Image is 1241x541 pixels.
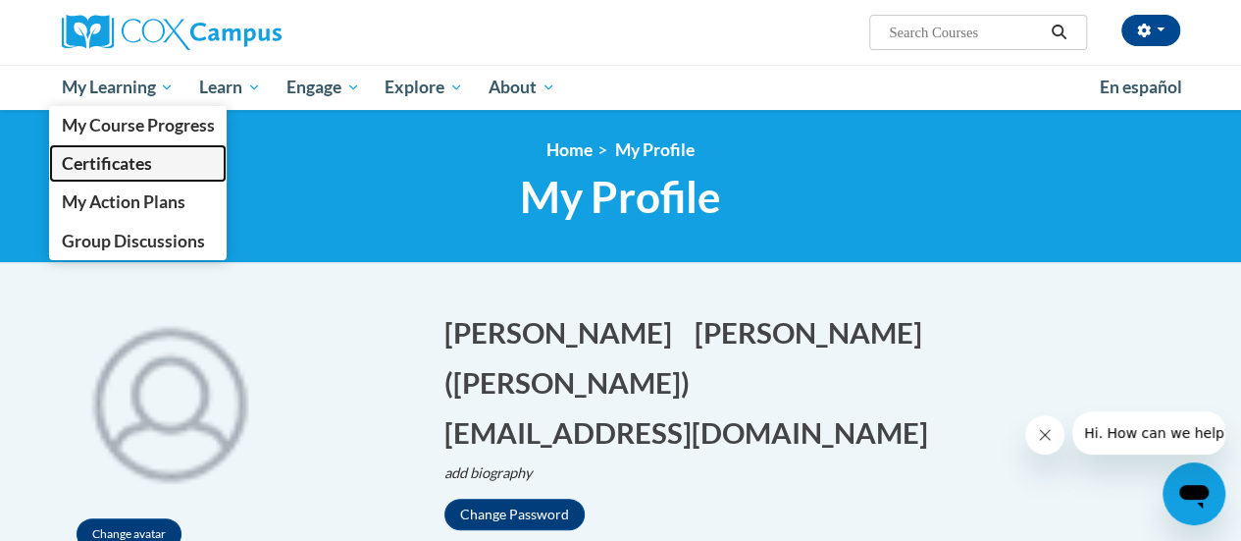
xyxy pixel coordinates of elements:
a: Group Discussions [49,222,228,260]
button: Edit email address [444,412,941,453]
span: My Profile [615,139,695,160]
span: Learn [199,76,261,99]
span: Group Discussions [61,231,204,251]
span: About [489,76,555,99]
span: En español [1100,77,1182,97]
a: My Learning [49,65,187,110]
span: Explore [385,76,463,99]
span: Certificates [61,153,151,174]
img: Cox Campus [62,15,282,50]
img: profile avatar [62,293,278,509]
button: Edit screen name [444,362,702,403]
button: Edit first name [444,312,685,352]
a: Engage [274,65,373,110]
span: My Profile [520,171,721,223]
span: My Learning [61,76,174,99]
button: Search [1044,21,1073,44]
span: Engage [286,76,360,99]
button: Edit last name [695,312,935,352]
iframe: Close message [1025,415,1064,455]
span: My Course Progress [61,115,214,135]
div: Main menu [47,65,1195,110]
iframe: Message from company [1072,411,1225,455]
a: Home [546,139,593,160]
input: Search Courses [887,21,1044,44]
button: Edit biography [444,462,548,484]
a: My Course Progress [49,106,228,144]
span: Hi. How can we help? [12,14,159,29]
button: Change Password [444,499,585,530]
a: Certificates [49,144,228,183]
a: About [476,65,568,110]
a: Learn [186,65,274,110]
div: Click to change the profile picture [62,293,278,509]
span: My Action Plans [61,191,184,212]
a: En español [1087,67,1195,108]
i: add biography [444,464,533,481]
a: My Action Plans [49,183,228,221]
button: Account Settings [1121,15,1180,46]
a: Explore [372,65,476,110]
iframe: Button to launch messaging window [1163,462,1225,525]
